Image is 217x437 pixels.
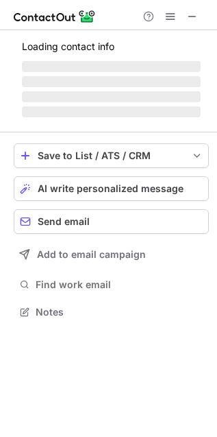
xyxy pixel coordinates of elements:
span: AI write personalized message [38,183,183,194]
span: Find work email [36,279,203,291]
span: ‌ [22,106,201,117]
button: AI write personalized message [14,176,209,201]
button: Find work email [14,275,209,294]
span: Send email [38,216,90,227]
span: ‌ [22,91,201,102]
span: Add to email campaign [37,249,146,260]
span: Notes [36,306,203,318]
button: save-profile-one-click [14,143,209,168]
img: ContactOut v5.3.10 [14,8,96,25]
span: ‌ [22,61,201,72]
span: ‌ [22,76,201,87]
button: Send email [14,209,209,234]
button: Add to email campaign [14,242,209,267]
div: Save to List / ATS / CRM [38,150,185,161]
p: Loading contact info [22,41,201,52]
button: Notes [14,303,209,322]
